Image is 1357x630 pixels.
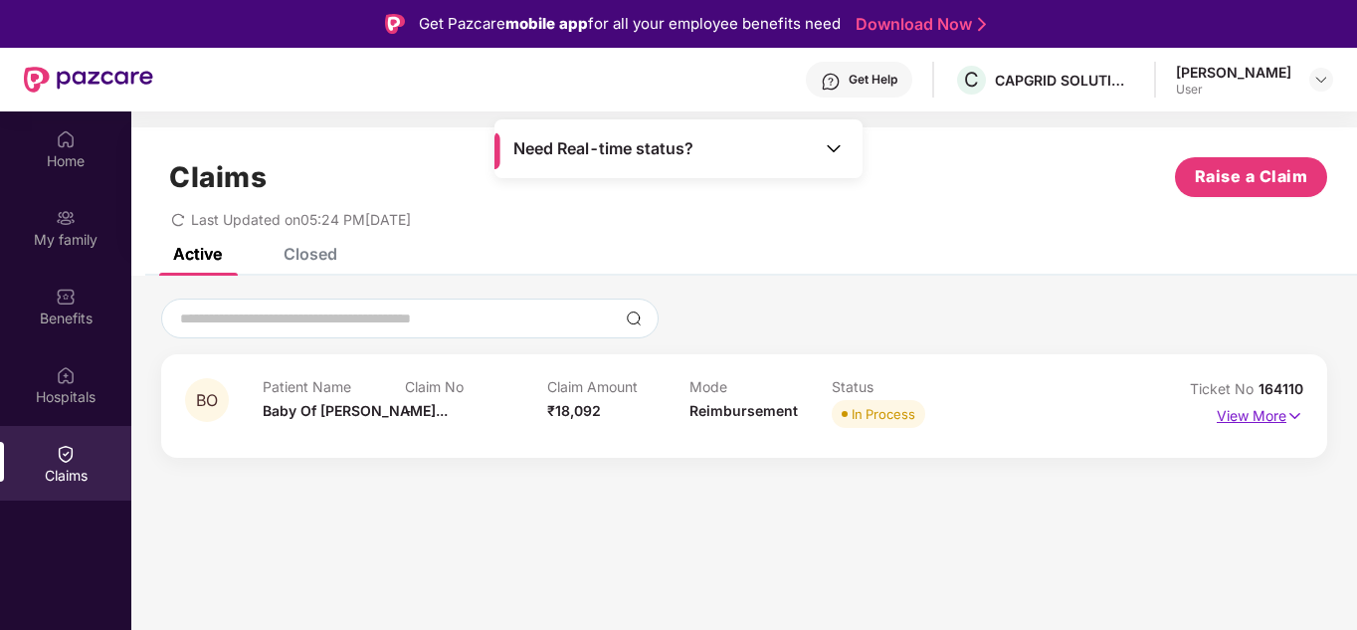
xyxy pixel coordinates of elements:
span: Last Updated on 05:24 PM[DATE] [191,211,411,228]
div: User [1176,82,1291,98]
span: Reimbursement [689,402,798,419]
p: Patient Name [263,378,405,395]
strong: mobile app [505,14,588,33]
div: Closed [284,244,337,264]
div: CAPGRID SOLUTIONS PRIVATE LIMITED [995,71,1134,90]
a: Download Now [856,14,980,35]
div: Get Pazcare for all your employee benefits need [419,12,841,36]
span: BO [196,392,218,409]
img: svg+xml;base64,PHN2ZyBpZD0iQ2xhaW0iIHhtbG5zPSJodHRwOi8vd3d3LnczLm9yZy8yMDAwL3N2ZyIgd2lkdGg9IjIwIi... [56,444,76,464]
span: - [405,402,412,419]
p: View More [1217,400,1303,427]
div: [PERSON_NAME] [1176,63,1291,82]
h1: Claims [169,160,267,194]
img: svg+xml;base64,PHN2ZyBpZD0iQmVuZWZpdHMiIHhtbG5zPSJodHRwOi8vd3d3LnczLm9yZy8yMDAwL3N2ZyIgd2lkdGg9Ij... [56,287,76,307]
img: svg+xml;base64,PHN2ZyBpZD0iU2VhcmNoLTMyeDMyIiB4bWxucz0iaHR0cDovL3d3dy53My5vcmcvMjAwMC9zdmciIHdpZH... [626,311,642,326]
img: svg+xml;base64,PHN2ZyB3aWR0aD0iMjAiIGhlaWdodD0iMjAiIHZpZXdCb3g9IjAgMCAyMCAyMCIgZmlsbD0ibm9uZSIgeG... [56,208,76,228]
span: 164110 [1259,380,1303,397]
span: C [964,68,979,92]
span: Baby Of [PERSON_NAME]... [263,402,448,419]
p: Status [832,378,974,395]
button: Raise a Claim [1175,157,1327,197]
div: In Process [852,404,915,424]
p: Mode [689,378,832,395]
span: redo [171,211,185,228]
img: Toggle Icon [824,138,844,158]
span: Need Real-time status? [513,138,693,159]
img: svg+xml;base64,PHN2ZyBpZD0iRHJvcGRvd24tMzJ4MzIiIHhtbG5zPSJodHRwOi8vd3d3LnczLm9yZy8yMDAwL3N2ZyIgd2... [1313,72,1329,88]
img: svg+xml;base64,PHN2ZyBpZD0iSG9tZSIgeG1sbnM9Imh0dHA6Ly93d3cudzMub3JnLzIwMDAvc3ZnIiB3aWR0aD0iMjAiIG... [56,129,76,149]
img: New Pazcare Logo [24,67,153,93]
div: Active [173,244,222,264]
p: Claim Amount [547,378,689,395]
img: Logo [385,14,405,34]
p: Claim No [405,378,547,395]
span: Ticket No [1190,380,1259,397]
div: Get Help [849,72,897,88]
span: Raise a Claim [1195,164,1308,189]
img: svg+xml;base64,PHN2ZyBpZD0iSG9zcGl0YWxzIiB4bWxucz0iaHR0cDovL3d3dy53My5vcmcvMjAwMC9zdmciIHdpZHRoPS... [56,365,76,385]
img: svg+xml;base64,PHN2ZyBpZD0iSGVscC0zMngzMiIgeG1sbnM9Imh0dHA6Ly93d3cudzMub3JnLzIwMDAvc3ZnIiB3aWR0aD... [821,72,841,92]
span: ₹18,092 [547,402,601,419]
img: Stroke [978,14,986,35]
img: svg+xml;base64,PHN2ZyB4bWxucz0iaHR0cDovL3d3dy53My5vcmcvMjAwMC9zdmciIHdpZHRoPSIxNyIgaGVpZ2h0PSIxNy... [1286,405,1303,427]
